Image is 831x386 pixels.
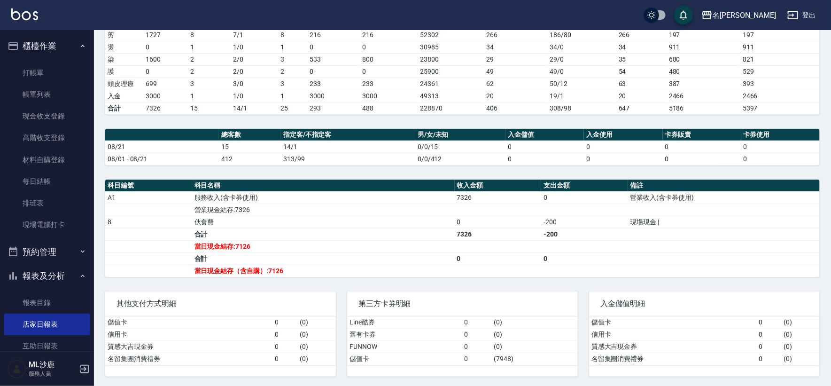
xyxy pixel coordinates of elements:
img: Logo [11,8,38,20]
td: ( 7948 ) [491,353,578,365]
td: 1600 [143,53,188,65]
button: 登出 [784,7,820,24]
td: 08/21 [105,141,219,153]
td: 0 [663,141,741,153]
td: ( 0 ) [781,316,820,329]
th: 男/女/未知 [415,129,505,141]
td: -200 [541,228,628,240]
td: 2 [188,65,230,78]
a: 材料自購登錄 [4,149,90,171]
td: 0 [584,153,662,165]
td: 染 [105,53,143,65]
td: 529 [740,65,820,78]
table: a dense table [105,316,336,365]
td: 15 [219,141,281,153]
td: 舊有卡券 [347,328,462,340]
td: 62 [484,78,548,90]
td: 0 [541,252,628,265]
td: 頭皮理療 [105,78,143,90]
td: 2 [278,65,307,78]
td: -200 [541,216,628,228]
td: 1 [278,41,307,53]
table: a dense table [589,316,820,365]
td: 當日現金結存（含自購）:7126 [192,265,455,277]
td: 名留集團消費禮券 [105,353,273,365]
a: 報表目錄 [4,292,90,314]
a: 打帳單 [4,62,90,84]
td: 0 [757,353,782,365]
td: 1 [278,90,307,102]
h5: ML沙鹿 [29,360,77,370]
th: 支出金額 [541,180,628,192]
table: a dense table [105,180,820,277]
td: 2466 [740,90,820,102]
td: 216 [307,29,360,41]
td: 1 [188,90,230,102]
td: 0 [757,340,782,353]
td: 49313 [418,90,484,102]
td: 29 / 0 [548,53,616,65]
td: 剪 [105,29,143,41]
td: 儲值卡 [105,316,273,329]
td: 647 [616,102,667,114]
a: 互助日報表 [4,335,90,357]
table: a dense table [105,5,820,115]
td: 7326 [455,191,542,204]
td: 480 [667,65,740,78]
table: a dense table [105,129,820,165]
img: Person [8,360,26,378]
td: ( 0 ) [491,328,578,340]
td: ( 0 ) [297,328,336,340]
td: 1 / 0 [231,90,278,102]
td: 0 [307,41,360,53]
td: 合計 [192,228,455,240]
td: 0 [143,41,188,53]
td: 現場現金 | [628,216,820,228]
td: 0/0/412 [415,153,505,165]
a: 帳單列表 [4,84,90,105]
td: 3 / 0 [231,78,278,90]
td: 54 [616,65,667,78]
span: 入金儲值明細 [600,299,808,308]
td: 服務收入(含卡券使用) [192,191,455,204]
td: ( 0 ) [781,328,820,340]
td: 1 / 0 [231,41,278,53]
td: 護 [105,65,143,78]
td: 34 [616,41,667,53]
td: 29 [484,53,548,65]
td: 質感大吉現金券 [105,340,273,353]
td: 308/98 [548,102,616,114]
td: 入金 [105,90,143,102]
td: 0 [505,141,584,153]
td: 266 [616,29,667,41]
td: 3000 [307,90,360,102]
td: 412 [219,153,281,165]
td: 266 [484,29,548,41]
td: 680 [667,53,740,65]
th: 備註 [628,180,820,192]
td: 08/01 - 08/21 [105,153,219,165]
th: 總客數 [219,129,281,141]
td: 0 [757,316,782,329]
td: 5397 [740,102,820,114]
td: 3 [188,78,230,90]
td: 23800 [418,53,484,65]
td: 0 [273,316,298,329]
td: 49 / 0 [548,65,616,78]
th: 科目編號 [105,180,192,192]
td: 8 [188,29,230,41]
td: 儲值卡 [589,316,757,329]
td: 0 [360,65,418,78]
td: 5186 [667,102,740,114]
td: ( 0 ) [297,353,336,365]
td: 0 [455,252,542,265]
th: 科目名稱 [192,180,455,192]
a: 現場電腦打卡 [4,214,90,236]
td: 49 [484,65,548,78]
td: 7326 [143,102,188,114]
td: 14/1 [281,141,415,153]
td: 0 [143,65,188,78]
td: 0 [741,153,820,165]
td: 信用卡 [589,328,757,340]
th: 收入金額 [455,180,542,192]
